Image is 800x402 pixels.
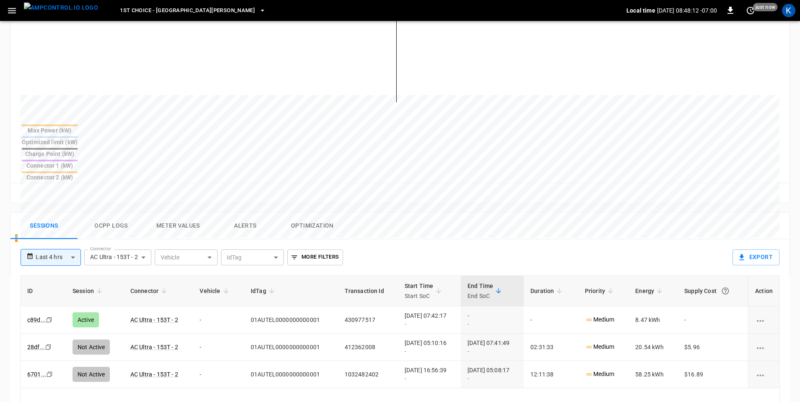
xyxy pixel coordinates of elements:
[755,316,773,324] div: charging session options
[530,286,565,296] span: Duration
[468,374,517,383] div: -
[468,291,493,301] p: End SoC
[524,361,578,388] td: 12:11:38
[10,213,78,239] button: Sessions
[251,286,277,296] span: IdTag
[405,291,434,301] p: Start SoC
[684,283,741,298] div: Supply Cost
[244,361,338,388] td: 01AUTEL0000000000001
[748,276,779,306] th: Action
[585,370,615,379] p: Medium
[635,286,665,296] span: Energy
[46,370,54,379] div: copy
[585,286,616,296] span: Priority
[405,374,454,383] div: -
[678,361,748,388] td: $16.89
[657,6,717,15] p: [DATE] 08:48:12 -07:00
[755,343,773,351] div: charging session options
[755,370,773,379] div: charging session options
[200,286,231,296] span: Vehicle
[84,249,151,265] div: AC Ultra - 153T - 2
[626,6,655,15] p: Local time
[338,361,398,388] td: 1032482402
[145,213,212,239] button: Meter Values
[130,286,169,296] span: Connector
[117,3,269,19] button: 1st Choice - [GEOGRAPHIC_DATA][PERSON_NAME]
[73,367,110,382] div: Not Active
[468,366,517,383] div: [DATE] 05:08:17
[287,249,343,265] button: More Filters
[405,281,444,301] span: Start TimeStart SoC
[405,281,434,301] div: Start Time
[279,213,346,239] button: Optimization
[73,286,105,296] span: Session
[212,213,279,239] button: Alerts
[24,3,98,13] img: ampcontrol.io logo
[782,4,795,17] div: profile-icon
[468,281,504,301] span: End TimeEnd SoC
[468,281,493,301] div: End Time
[753,3,778,11] span: just now
[130,371,178,378] a: AC Ultra - 153T - 2
[744,4,757,17] button: set refresh interval
[21,276,66,306] th: ID
[629,361,678,388] td: 58.25 kWh
[405,366,454,383] div: [DATE] 16:56:39
[36,249,81,265] div: Last 4 hrs
[78,213,145,239] button: Ocpp logs
[120,6,255,16] span: 1st Choice - [GEOGRAPHIC_DATA][PERSON_NAME]
[193,361,244,388] td: -
[718,283,733,298] button: The cost of your charging session based on your supply rates
[90,246,111,252] label: Connector
[732,249,779,265] button: Export
[21,276,779,388] table: sessions table
[338,276,398,306] th: Transaction Id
